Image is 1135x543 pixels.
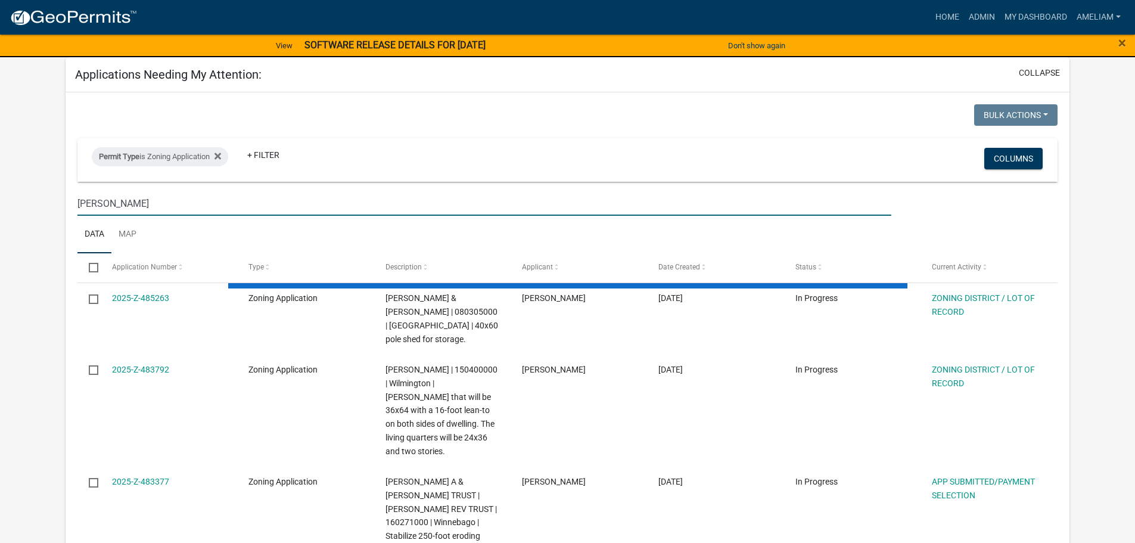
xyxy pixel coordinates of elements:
[111,216,144,254] a: Map
[77,216,111,254] a: Data
[112,477,169,486] a: 2025-Z-483377
[658,293,683,303] span: 09/29/2025
[385,263,422,271] span: Description
[658,263,700,271] span: Date Created
[304,39,486,51] strong: SOFTWARE RELEASE DETAILS FOR [DATE]
[658,477,683,486] span: 09/24/2025
[1118,35,1126,51] span: ×
[248,263,264,271] span: Type
[77,253,100,282] datatable-header-cell: Select
[237,253,374,282] datatable-header-cell: Type
[984,148,1043,169] button: Columns
[974,104,1058,126] button: Bulk Actions
[92,147,228,166] div: is Zoning Application
[75,67,262,82] h5: Applications Needing My Attention:
[1072,6,1125,29] a: AmeliaM
[385,293,498,343] span: VEGLAHN,JAMES W & CHERYL | 080305000 | La Crescent | 40x60 pole shed for storage.
[1118,36,1126,50] button: Close
[647,253,783,282] datatable-header-cell: Date Created
[921,253,1057,282] datatable-header-cell: Current Activity
[784,253,921,282] datatable-header-cell: Status
[385,365,497,456] span: LADSTEN,GERALD | 150400000 | Wilmington | Shouse that will be 36x64 with a 16-foot lean-to on bot...
[932,477,1035,500] a: APP SUBMITTED/PAYMENT SELECTION
[248,293,318,303] span: Zoning Application
[795,365,838,374] span: In Progress
[1019,67,1060,79] button: collapse
[932,365,1035,388] a: ZONING DISTRICT / LOT OF RECORD
[964,6,1000,29] a: Admin
[522,477,586,486] span: Mark Nemeth
[795,477,838,486] span: In Progress
[112,293,169,303] a: 2025-Z-485263
[511,253,647,282] datatable-header-cell: Applicant
[99,152,139,161] span: Permit Type
[522,263,553,271] span: Applicant
[112,263,177,271] span: Application Number
[271,36,297,55] a: View
[522,365,586,374] span: Gerald Ladsten
[931,6,964,29] a: Home
[932,293,1035,317] a: ZONING DISTRICT / LOT OF RECORD
[795,293,838,303] span: In Progress
[1000,6,1072,29] a: My Dashboard
[374,253,510,282] datatable-header-cell: Description
[723,36,790,55] button: Don't show again
[658,365,683,374] span: 09/25/2025
[101,253,237,282] datatable-header-cell: Application Number
[248,477,318,486] span: Zoning Application
[112,365,169,374] a: 2025-Z-483792
[932,263,981,271] span: Current Activity
[77,191,891,216] input: Search for applications
[522,293,586,303] span: James Veglahn
[238,144,289,166] a: + Filter
[795,263,816,271] span: Status
[248,365,318,374] span: Zoning Application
